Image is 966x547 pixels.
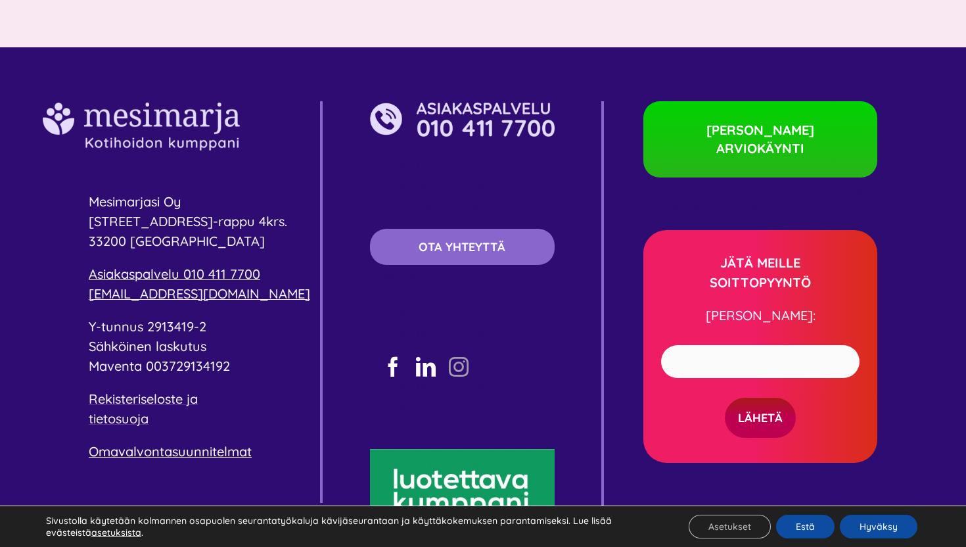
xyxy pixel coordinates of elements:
[419,240,505,254] span: OTA YHTEYTTÄ
[416,357,436,377] a: linkedin
[89,338,206,354] span: Sähköinen laskutus
[46,515,657,538] p: Sivustolla käytetään kolmannen osapuolen seurantatyökaluja kävijäseurantaan ja käyttäkokemuksen p...
[370,266,507,342] span: Keski-Suomi, [GEOGRAPHIC_DATA], [GEOGRAPHIC_DATA], [GEOGRAPHIC_DATA]
[89,233,265,249] span: 33200 [GEOGRAPHIC_DATA]
[383,357,403,377] a: facebook
[89,358,230,374] span: Maventa 003729134192
[89,285,310,302] a: [EMAIL_ADDRESS][DOMAIN_NAME]
[776,515,835,538] button: Estä
[370,378,507,434] span: [GEOGRAPHIC_DATA], [GEOGRAPHIC_DATA], [GEOGRAPHIC_DATA]
[89,443,252,460] a: Omavalvontasuunnitelmat
[840,515,917,538] button: Hyväksy
[643,179,862,215] span: Oulu, Raahe, [GEOGRAPHIC_DATA], [GEOGRAPHIC_DATA]
[661,339,860,438] form: Yhteydenottolomake
[370,229,555,265] a: OTA YHTEYTTÄ
[725,398,796,438] input: LÄHETÄ
[370,138,507,214] span: [GEOGRAPHIC_DATA], [GEOGRAPHIC_DATA], [GEOGRAPHIC_DATA], [GEOGRAPHIC_DATA]
[689,515,771,538] button: Asetukset
[91,527,141,538] button: asetuksista
[89,213,287,229] span: [STREET_ADDRESS]-rappu 4krs.
[370,101,555,117] a: 001Asset 6@2x
[89,391,198,427] a: Rekisteriseloste ja tietosuoja
[706,307,816,323] span: [PERSON_NAME]:
[89,266,260,282] a: Asiakaspalvelu 010 411 7700
[89,318,206,335] span: Y-tunnus 2913419-2
[449,357,469,377] a: instagram
[710,254,811,291] strong: JÄTÄ MEILLE SOITTOPYYNTÖ
[89,193,181,210] span: Mesimarjasi Oy
[676,121,844,158] span: [PERSON_NAME] ARVIOKÄYNTI
[43,101,240,117] a: 001Asset 5@2x
[643,101,877,178] a: [PERSON_NAME] ARVIOKÄYNTI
